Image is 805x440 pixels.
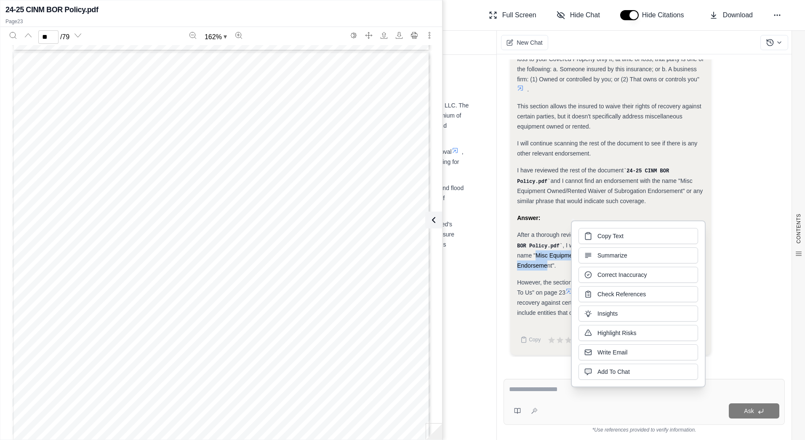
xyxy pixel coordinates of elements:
[597,232,624,240] span: Copy Text
[597,290,646,298] span: Check References
[127,418,152,425] span: 90 days
[38,30,59,44] input: Enter a page number
[74,410,79,417] span: 8.
[408,29,421,42] button: Print
[74,233,278,240] span: If there is an appraisal, we will still retain our right to deny the claim.
[74,297,79,304] span: 4.
[436,185,464,191] span: , and flood
[86,429,405,435] span: Immediately send us copies of any demands, notices, summonses or legal papers received in connection
[485,7,540,24] button: Full Screen
[86,305,405,312] span: your expenses necessary to protect the Covered Property, for consideration in the settlement of the
[517,215,540,221] strong: Answer:
[86,366,405,373] span: and examine your books and records. Also, permit us to take samples of damaged and undamaged
[74,186,405,193] span: a court having jurisdiction. The appraisers will state separately the value of the property and a...
[186,29,200,42] button: Zoom out
[729,403,779,419] button: Ask
[501,35,548,50] button: New Chat
[74,223,79,230] span: 2.
[517,38,542,47] span: New Chat
[578,364,698,380] button: Add To Chat
[553,7,603,24] button: Hide Chat
[86,384,405,391] span: We may examine any insured under oath, while not in the presence of any other insured and at such
[86,266,231,272] span: Notify the police if a law may have been broken.
[706,7,756,24] button: Download
[74,384,79,391] span: 7.
[86,297,405,304] span: Take all reasonable steps to protect the Covered Property from further damage, and keep a record of
[578,344,698,360] button: Write Email
[642,10,689,20] span: Hide Citations
[597,309,618,318] span: Insights
[597,271,647,279] span: Correct Inaccuracy
[86,410,405,417] span: Send us a signed, sworn proof of loss containing the information we request to settle the claim. ...
[60,32,69,42] span: / 79
[517,231,663,238] span: After a thorough review of the provided insurance policy
[86,329,301,335] span: damaged property aside and in the best possible order for examination.
[517,331,544,348] button: Copy
[61,244,68,251] span: C.
[154,418,344,425] span: after our request. We will supply you with the necessary forms.
[74,141,233,148] span: There can be no abandonment of any property to us.
[74,287,79,293] span: 3.
[597,348,627,357] span: Write Email
[597,368,630,376] span: Add To Chat
[61,131,68,137] span: A.
[578,286,698,302] button: Check References
[232,29,245,42] button: Zoom in
[6,29,20,42] button: Search
[578,267,698,283] button: Correct Inaccuracy
[86,373,400,380] span: property for inspection, testing and analysis, and permit us to make copies from your books and r...
[517,279,698,296] span: However, the section "Transfer Of Rights Of Recovery Against Others To Us" on page 23
[347,29,360,42] button: Switch to the dark theme
[517,289,686,316] span: allows the insured to waive their rights of recovery against certain parties in writing, which co...
[74,202,145,209] span: binding. Each party will:
[529,336,541,343] span: Copy
[74,244,164,251] span: Duties In The Event Of Loss
[74,194,404,201] span: they fail to agree, they will submit their differences to the umpire. A decision agreed to by any...
[578,306,698,322] button: Insights
[61,152,68,158] span: B.
[504,425,785,433] div: *Use references provided to verify information.
[377,29,391,42] button: Open file
[86,392,405,399] span: times as may be reasonably required, about any matter relating to this insurance or the claim, in...
[517,140,697,157] span: I will continue scanning the rest of the document to see if there is any other relevant endorsement.
[527,86,529,93] span: .
[517,242,698,269] span: , I was unable to find an endorsement with the exact name "Misc Equipment Owned/Rented Waiver of ...
[86,358,405,365] span: As often as may be reasonably required, permit us to inspect the property proving the loss or damage
[517,168,669,185] code: 24-25 CINM BOR Policy.pdf
[86,287,379,293] span: As soon as possible, give us a description of how, when and where the loss or damage occurred.
[74,266,79,272] span: 1.
[74,276,79,283] span: 2.
[86,418,125,425] span: do this within
[86,313,405,319] span: claim. This will not increase the Limit of Insurance. However, we will not pay for any subsequent...
[86,223,270,230] span: Bear the other expenses of the appraisal and umpire equally.
[21,29,35,42] button: Previous page
[69,158,459,175] span: , allowing for more flexible claim payments to entities with a financial interest in the covered ...
[61,120,125,127] span: LOSS CONDITIONS
[423,29,436,42] button: More actions
[578,247,698,263] button: Summarize
[5,18,437,25] p: Page 23
[86,212,176,219] span: Pay its chosen appraiser; and
[74,212,79,219] span: 1.
[74,358,79,365] span: 6.
[74,152,105,158] span: Appraisal
[723,10,753,20] span: Download
[517,167,624,174] span: I have reviewed the rest of the document
[597,251,627,260] span: Summarize
[517,103,701,130] span: This section allows the insured to waive their rights of recovery against certain parties, but it...
[74,131,120,137] span: Abandonment
[205,32,222,42] span: 162 %
[392,29,406,42] button: Download
[795,214,802,244] span: CONTENTS
[86,321,405,327] span: damage resulting from a cause of loss that is not a Covered Cause of Loss. Also, if feasible, set...
[74,255,355,262] span: You must see that the following are done in the event of loss or damage to Covered Property:
[86,276,361,283] span: Give us prompt notice of the loss or damage. Include a description of the property involved.
[74,170,405,177] span: for an appraisal of the loss. In this event, each party will select a competent and impartial app...
[74,178,405,185] span: appraisers will select an umpire. If they cannot agree, either may request that selection be made...
[86,339,405,346] span: You will not, except at your own cost, voluntarily make a payment, assume any obligation, or incu...
[5,4,98,16] h2: 24-25 CINM BOR Policy.pdf
[578,325,698,341] button: Highlight Risks
[578,228,698,244] button: Copy Text
[74,339,79,346] span: 5.
[744,408,754,414] span: Ask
